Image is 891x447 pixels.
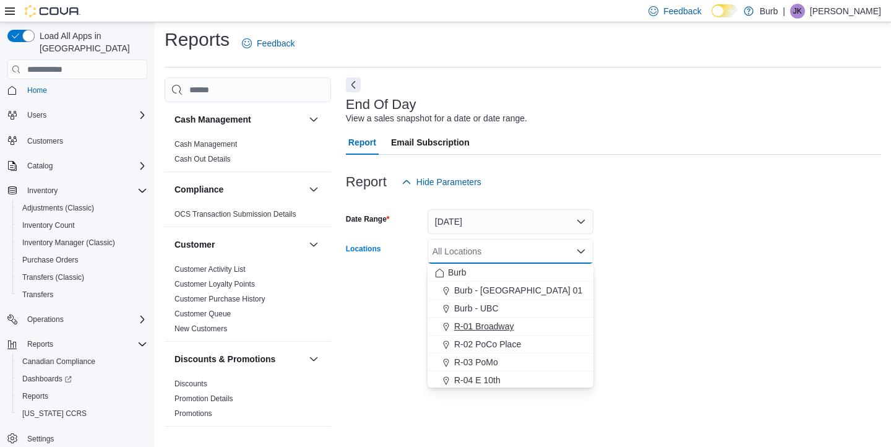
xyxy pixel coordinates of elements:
[428,282,593,300] button: Burb - [GEOGRAPHIC_DATA] 01
[391,130,470,155] span: Email Subscription
[783,4,785,19] p: |
[22,357,95,367] span: Canadian Compliance
[346,97,416,112] h3: End Of Day
[22,132,147,148] span: Customers
[174,409,212,419] span: Promotions
[12,199,152,217] button: Adjustments (Classic)
[306,112,321,127] button: Cash Management
[712,4,738,17] input: Dark Mode
[22,238,115,248] span: Inventory Manager (Classic)
[17,389,53,404] a: Reports
[174,210,296,219] a: OCS Transaction Submission Details
[12,251,152,269] button: Purchase Orders
[17,201,147,215] span: Adjustments (Classic)
[306,352,321,367] button: Discounts & Promotions
[17,253,84,267] a: Purchase Orders
[428,354,593,371] button: R-03 PoMo
[22,431,147,446] span: Settings
[12,217,152,234] button: Inventory Count
[793,4,802,19] span: JK
[174,295,265,303] a: Customer Purchase History
[454,374,501,386] span: R-04 E 10th
[174,140,237,149] a: Cash Management
[2,81,152,99] button: Home
[174,238,304,251] button: Customer
[174,279,255,289] span: Customer Loyalty Points
[22,82,147,98] span: Home
[165,207,331,227] div: Compliance
[174,264,246,274] span: Customer Activity List
[2,336,152,353] button: Reports
[25,5,80,17] img: Cova
[22,337,58,352] button: Reports
[174,310,231,318] a: Customer Queue
[12,353,152,370] button: Canadian Compliance
[22,220,75,230] span: Inventory Count
[22,432,59,446] a: Settings
[306,182,321,197] button: Compliance
[2,157,152,175] button: Catalog
[454,320,514,332] span: R-01 Broadway
[17,406,92,421] a: [US_STATE] CCRS
[27,85,47,95] span: Home
[17,354,100,369] a: Canadian Compliance
[12,269,152,286] button: Transfers (Classic)
[810,4,881,19] p: [PERSON_NAME]
[346,77,361,92] button: Next
[27,434,54,444] span: Settings
[174,379,207,389] span: Discounts
[27,161,53,171] span: Catalog
[174,324,227,333] a: New Customers
[22,183,62,198] button: Inventory
[2,311,152,328] button: Operations
[17,235,120,250] a: Inventory Manager (Classic)
[22,83,52,98] a: Home
[2,182,152,199] button: Inventory
[346,112,527,125] div: View a sales snapshot for a date or date range.
[22,337,147,352] span: Reports
[174,280,255,289] a: Customer Loyalty Points
[17,406,147,421] span: Washington CCRS
[17,270,89,285] a: Transfers (Classic)
[174,238,215,251] h3: Customer
[174,155,231,163] a: Cash Out Details
[12,370,152,388] a: Dashboards
[22,374,72,384] span: Dashboards
[454,284,582,297] span: Burb - [GEOGRAPHIC_DATA] 01
[12,388,152,405] button: Reports
[454,302,499,315] span: Burb - UBC
[12,405,152,422] button: [US_STATE] CCRS
[17,389,147,404] span: Reports
[790,4,805,19] div: James Kardos
[27,136,63,146] span: Customers
[306,237,321,252] button: Customer
[17,201,99,215] a: Adjustments (Classic)
[22,255,79,265] span: Purchase Orders
[22,290,53,300] span: Transfers
[12,286,152,303] button: Transfers
[174,139,237,149] span: Cash Management
[346,244,381,254] label: Locations
[22,203,94,213] span: Adjustments (Classic)
[174,209,296,219] span: OCS Transaction Submission Details
[760,4,778,19] p: Burb
[17,287,58,302] a: Transfers
[174,294,265,304] span: Customer Purchase History
[27,315,64,324] span: Operations
[165,137,331,171] div: Cash Management
[22,312,69,327] button: Operations
[576,246,586,256] button: Close list of options
[17,218,147,233] span: Inventory Count
[27,110,46,120] span: Users
[174,265,246,274] a: Customer Activity List
[22,158,58,173] button: Catalog
[428,318,593,336] button: R-01 Broadway
[22,134,68,149] a: Customers
[17,235,147,250] span: Inventory Manager (Classic)
[174,409,212,418] a: Promotions
[27,186,58,196] span: Inventory
[428,300,593,318] button: Burb - UBC
[174,353,275,365] h3: Discounts & Promotions
[428,336,593,354] button: R-02 PoCo Place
